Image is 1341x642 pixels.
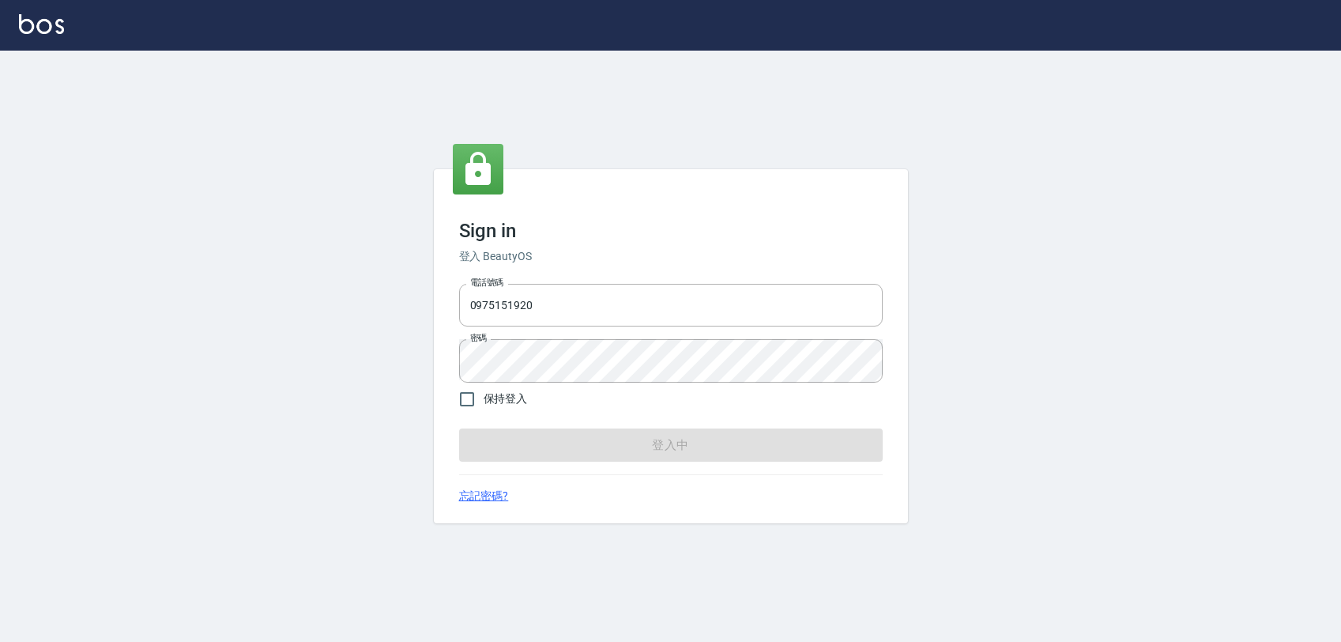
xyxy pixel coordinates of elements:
[484,391,528,407] span: 保持登入
[459,248,883,265] h6: 登入 BeautyOS
[459,488,509,504] a: 忘記密碼?
[470,332,487,344] label: 密碼
[19,14,64,34] img: Logo
[459,220,883,242] h3: Sign in
[470,277,503,289] label: 電話號碼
